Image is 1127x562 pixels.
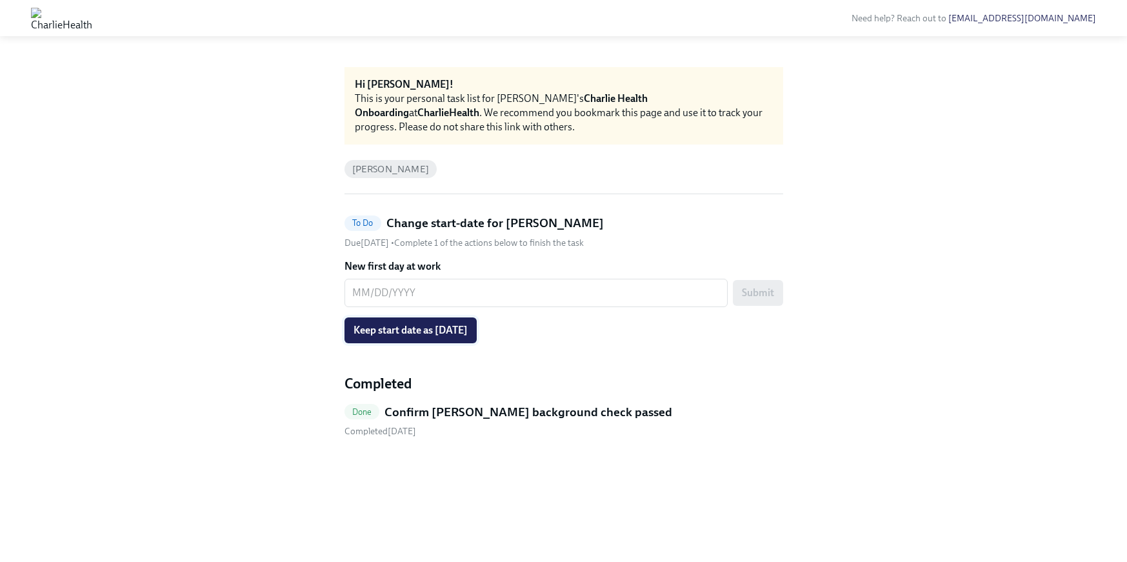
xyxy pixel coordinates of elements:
[344,317,477,343] button: Keep start date as [DATE]
[354,324,468,337] span: Keep start date as [DATE]
[344,237,584,249] div: • Complete 1 of the actions below to finish the task
[344,407,380,417] span: Done
[344,374,783,394] h4: Completed
[355,92,773,134] div: This is your personal task list for [PERSON_NAME]'s at . We recommend you bookmark this page and ...
[852,13,1096,24] span: Need help? Reach out to
[344,237,391,248] span: Thursday, September 4th 2025, 10:00 am
[948,13,1096,24] a: [EMAIL_ADDRESS][DOMAIN_NAME]
[417,106,479,119] strong: CharlieHealth
[355,78,454,90] strong: Hi [PERSON_NAME]!
[344,165,437,174] span: [PERSON_NAME]
[386,215,604,232] h5: Change start-date for [PERSON_NAME]
[384,404,672,421] h5: Confirm [PERSON_NAME] background check passed
[344,426,416,437] span: Wednesday, September 3rd 2025, 1:23 pm
[31,8,92,28] img: CharlieHealth
[344,404,783,438] a: DoneConfirm [PERSON_NAME] background check passed Completed[DATE]
[344,259,783,274] label: New first day at work
[344,215,783,249] a: To DoChange start-date for [PERSON_NAME]Due[DATE] •Complete 1 of the actions below to finish the ...
[344,218,381,228] span: To Do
